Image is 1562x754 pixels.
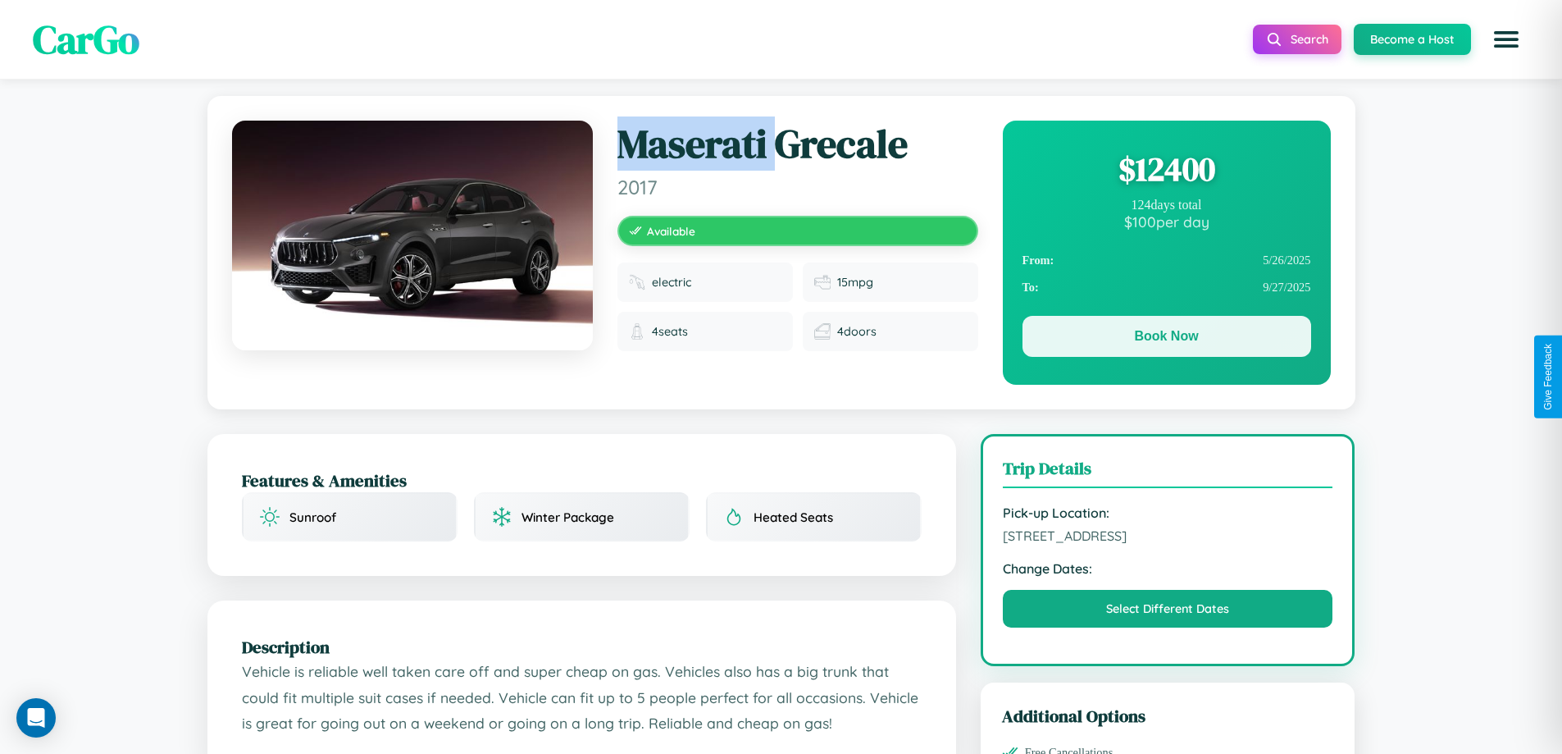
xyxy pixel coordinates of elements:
span: 15 mpg [837,275,873,290]
strong: Pick-up Location: [1003,505,1333,521]
span: [STREET_ADDRESS] [1003,528,1333,544]
button: Open menu [1483,16,1529,62]
div: 5 / 26 / 2025 [1022,247,1311,274]
p: Vehicle is reliable well taken care off and super cheap on gas. Vehicles also has a big trunk tha... [242,659,922,737]
span: 4 seats [652,324,688,339]
div: Open Intercom Messenger [16,698,56,738]
h3: Additional Options [1002,704,1334,728]
button: Become a Host [1354,24,1471,55]
div: $ 100 per day [1022,212,1311,231]
h1: Maserati Grecale [617,121,978,168]
strong: From: [1022,254,1054,267]
h2: Description [242,635,922,659]
span: 2017 [617,175,978,199]
img: Doors [814,323,831,340]
span: Search [1291,32,1328,47]
h3: Trip Details [1003,456,1333,488]
span: Winter Package [521,510,614,525]
div: 9 / 27 / 2025 [1022,274,1311,301]
button: Search [1253,25,1341,54]
img: Fuel type [629,274,645,290]
div: Give Feedback [1542,344,1554,410]
div: 124 days total [1022,198,1311,212]
span: Heated Seats [754,510,833,525]
button: Book Now [1022,316,1311,357]
img: Fuel efficiency [814,274,831,290]
img: Seats [629,323,645,340]
span: 4 doors [837,324,877,339]
span: electric [652,275,691,290]
span: CarGo [33,12,139,66]
button: Select Different Dates [1003,590,1333,628]
strong: To: [1022,281,1039,295]
span: Available [647,224,695,238]
h2: Features & Amenities [242,468,922,492]
strong: Change Dates: [1003,560,1333,577]
div: $ 12400 [1022,147,1311,191]
img: Maserati Grecale 2017 [232,121,593,350]
span: Sunroof [289,510,336,525]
